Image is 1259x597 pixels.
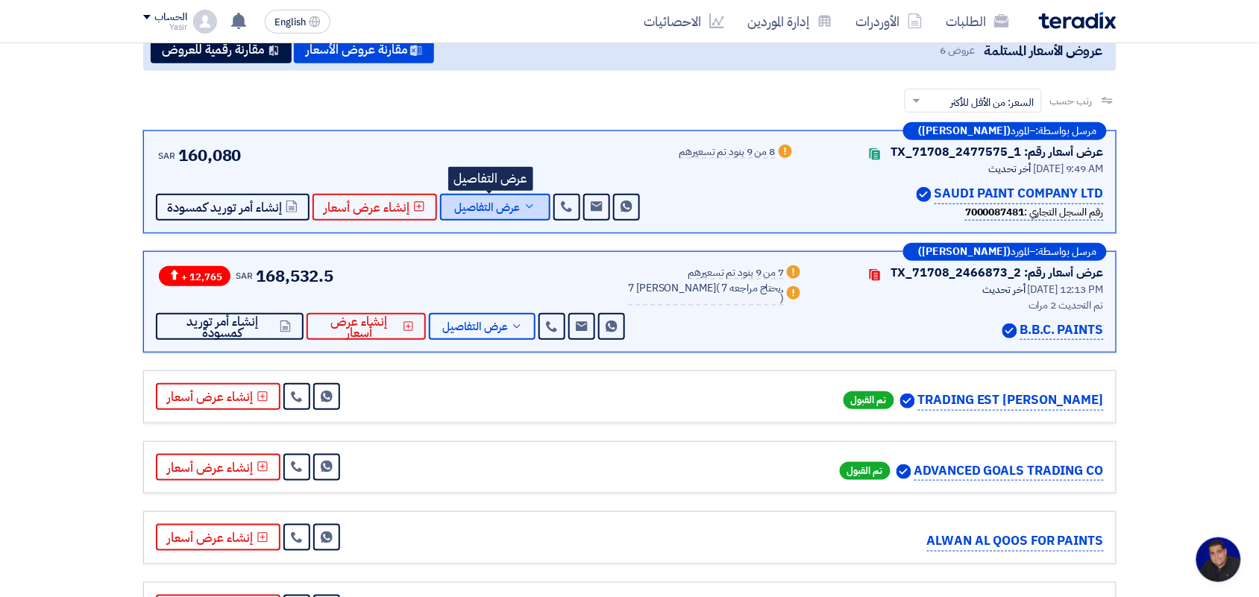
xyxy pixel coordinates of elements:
[722,280,785,296] span: 7 يحتاج مراجعه,
[156,313,304,340] button: إنشاء أمر توريد كمسودة
[900,394,915,408] img: Verified Account
[679,147,776,159] div: 8 من 9 بنود تم تسعيرهم
[1049,93,1092,109] span: رتب حسب
[1039,12,1117,29] img: Teradix logo
[1034,161,1104,177] span: [DATE] 9:49 AM
[448,167,533,191] div: عرض التفاصيل
[440,194,550,221] button: عرض التفاصيل
[274,17,306,28] span: English
[984,40,1102,60] span: عروض الأسعار المستلمة
[156,383,280,410] button: إنشاء عرض أسعار
[891,143,1104,161] div: عرض أسعار رقم: TX_71708_2477575_1
[1002,323,1017,338] img: Verified Account
[168,202,283,213] span: إنشاء أمر توريد كمسودة
[716,280,720,296] span: (
[318,316,401,338] span: إنشاء عرض أسعار
[265,10,330,34] button: English
[1036,126,1097,136] span: مرسل بواسطة:
[429,313,536,340] button: عرض التفاصيل
[919,126,1011,136] b: ([PERSON_NAME])
[159,266,230,286] span: + 12,765
[965,204,1103,221] div: رقم السجل التجاري :
[989,161,1032,177] span: أخر تحديث
[294,37,434,63] button: مقارنة عروض الأسعار
[736,4,844,39] a: إدارة الموردين
[178,143,241,168] span: 160,080
[1011,247,1030,257] span: المورد
[919,247,1011,257] b: ([PERSON_NAME])
[941,42,975,58] span: عروض 6
[927,531,1104,552] p: ALWAN AL QOOS FOR PAINTS
[950,95,1034,110] span: السعر: من الأقل للأكثر
[632,4,736,39] a: الاحصائيات
[891,264,1104,282] div: عرض أسعار رقم: TX_71708_2466873_2
[143,23,187,31] div: Yasir
[917,187,932,202] img: Verified Account
[781,291,785,306] span: )
[455,202,521,213] span: عرض التفاصيل
[903,122,1107,140] div: –
[1028,282,1104,297] span: [DATE] 12:13 PM
[151,37,292,63] button: مقارنة رقمية للعروض
[983,282,1026,297] span: أخر تحديث
[840,462,891,480] span: تم القبول
[1020,320,1104,341] p: B.B.C. PAINTS
[935,4,1021,39] a: الطلبات
[307,313,427,340] button: إنشاء عرض أسعار
[442,321,508,332] span: عرض التفاصيل
[844,4,935,39] a: الأوردرات
[159,149,176,162] span: SAR
[168,316,277,338] span: إنشاء أمر توريد كمسودة
[155,11,187,24] div: الحساب
[918,391,1104,411] p: [PERSON_NAME] TRADING EST
[1036,247,1097,257] span: مرسل بواسطة:
[156,194,310,221] button: إنشاء أمر توريد كمسودة
[156,454,280,481] button: إنشاء عرض أسعار
[313,194,437,221] button: إنشاء عرض أسعار
[156,524,280,551] button: إنشاء عرض أسعار
[324,202,410,213] span: إنشاء عرض أسعار
[965,204,1024,220] b: 7000087481
[688,268,785,279] div: 7 من 9 بنود تم تسعيرهم
[897,464,911,479] img: Verified Account
[256,264,333,288] span: 168,532.5
[821,297,1103,313] div: تم التحديث 2 مرات
[1011,126,1030,136] span: المورد
[628,283,784,306] div: 7 [PERSON_NAME]
[903,243,1107,261] div: –
[193,10,217,34] img: profile_test.png
[844,391,894,409] span: تم القبول
[236,269,254,282] span: SAR
[935,184,1104,204] p: SAUDI PAINT COMPANY LTD
[1196,537,1241,582] div: Open chat
[914,461,1104,481] p: ADVANCED GOALS TRADING CO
